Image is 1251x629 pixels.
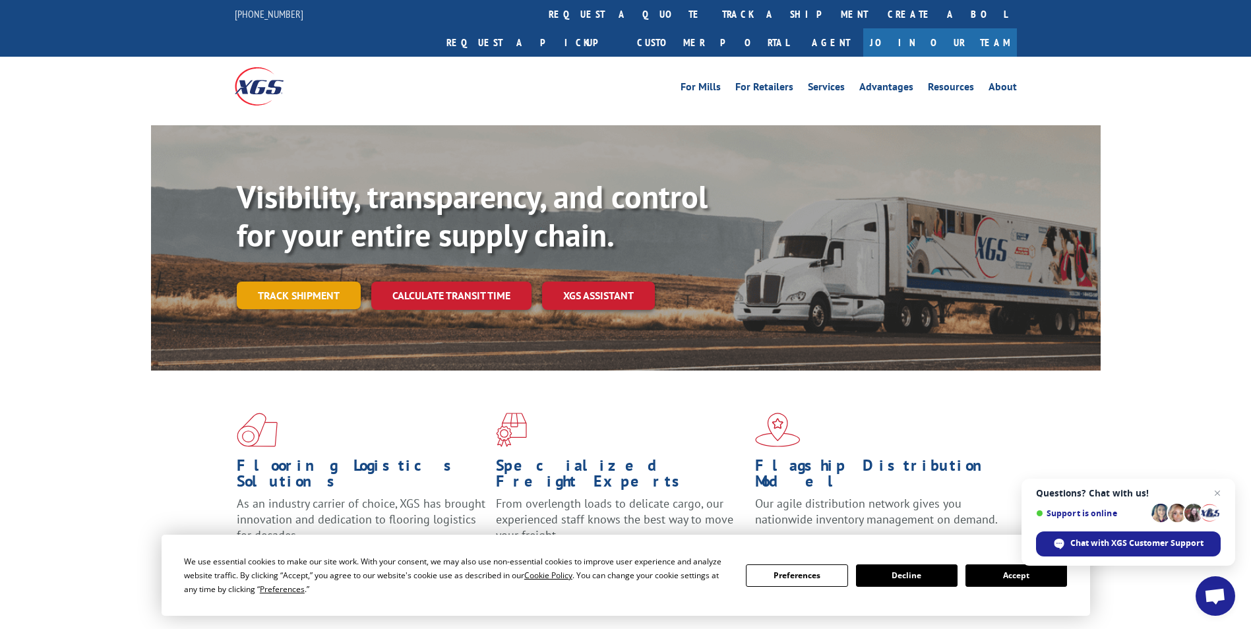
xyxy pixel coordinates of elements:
[1209,485,1225,501] span: Close chat
[437,28,627,57] a: Request a pickup
[162,535,1090,616] div: Cookie Consent Prompt
[260,584,305,595] span: Preferences
[928,82,974,96] a: Resources
[746,564,847,587] button: Preferences
[496,496,745,554] p: From overlength loads to delicate cargo, our experienced staff knows the best way to move your fr...
[1070,537,1204,549] span: Chat with XGS Customer Support
[856,564,958,587] button: Decline
[371,282,532,310] a: Calculate transit time
[755,496,998,527] span: Our agile distribution network gives you nationwide inventory management on demand.
[237,458,486,496] h1: Flooring Logistics Solutions
[989,82,1017,96] a: About
[496,458,745,496] h1: Specialized Freight Experts
[681,82,721,96] a: For Mills
[808,82,845,96] a: Services
[542,282,655,310] a: XGS ASSISTANT
[1036,531,1221,556] div: Chat with XGS Customer Support
[627,28,799,57] a: Customer Portal
[859,82,913,96] a: Advantages
[524,570,572,581] span: Cookie Policy
[237,176,708,255] b: Visibility, transparency, and control for your entire supply chain.
[1036,508,1147,518] span: Support is online
[1036,488,1221,498] span: Questions? Chat with us!
[755,458,1004,496] h1: Flagship Distribution Model
[799,28,863,57] a: Agent
[1196,576,1235,616] div: Open chat
[237,496,485,543] span: As an industry carrier of choice, XGS has brought innovation and dedication to flooring logistics...
[496,413,527,447] img: xgs-icon-focused-on-flooring-red
[235,7,303,20] a: [PHONE_NUMBER]
[965,564,1067,587] button: Accept
[237,413,278,447] img: xgs-icon-total-supply-chain-intelligence-red
[184,554,730,596] div: We use essential cookies to make our site work. With your consent, we may also use non-essential ...
[237,282,361,309] a: Track shipment
[755,413,801,447] img: xgs-icon-flagship-distribution-model-red
[863,28,1017,57] a: Join Our Team
[735,82,793,96] a: For Retailers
